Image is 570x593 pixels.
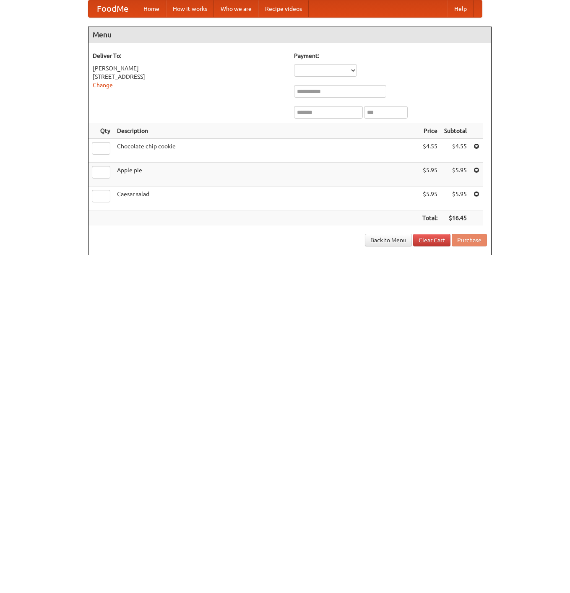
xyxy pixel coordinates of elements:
[441,139,470,163] td: $4.55
[258,0,309,17] a: Recipe videos
[441,123,470,139] th: Subtotal
[413,234,450,246] a: Clear Cart
[114,163,419,186] td: Apple pie
[441,210,470,226] th: $16.45
[93,52,286,60] h5: Deliver To:
[114,139,419,163] td: Chocolate chip cookie
[419,210,441,226] th: Total:
[452,234,487,246] button: Purchase
[93,64,286,73] div: [PERSON_NAME]
[419,163,441,186] td: $5.95
[93,82,113,88] a: Change
[441,186,470,210] td: $5.95
[93,73,286,81] div: [STREET_ADDRESS]
[294,52,487,60] h5: Payment:
[419,186,441,210] td: $5.95
[114,123,419,139] th: Description
[214,0,258,17] a: Who we are
[88,0,137,17] a: FoodMe
[137,0,166,17] a: Home
[419,139,441,163] td: $4.55
[419,123,441,139] th: Price
[441,163,470,186] td: $5.95
[448,0,474,17] a: Help
[88,26,491,43] h4: Menu
[365,234,412,246] a: Back to Menu
[88,123,114,139] th: Qty
[166,0,214,17] a: How it works
[114,186,419,210] td: Caesar salad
